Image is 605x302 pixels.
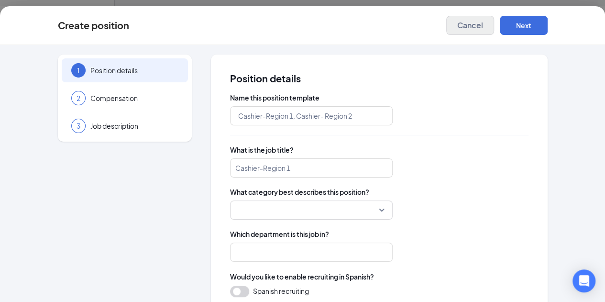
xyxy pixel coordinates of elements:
span: Compensation [90,93,178,103]
span: Job description [90,121,178,131]
span: Position details [90,66,178,75]
button: Cancel [446,16,494,35]
span: Cancel [457,21,483,30]
span: Spanish recruiting [253,286,309,296]
span: What is the job title? [230,145,528,155]
span: Which department is this job in? [230,229,528,239]
span: What category best describes this position? [230,187,528,197]
div: Open Intercom Messenger [572,269,595,292]
button: Next [500,16,548,35]
span: 1 [77,66,80,75]
div: Create position [58,20,129,31]
span: 3 [77,121,80,131]
span: Would you like to enable recruiting in Spanish? [230,271,374,282]
span: 2 [77,93,80,103]
span: Name this position template [230,93,528,102]
span: Position details [230,74,528,83]
input: Cashier-Region 1, Cashier- Region 2 [230,106,393,125]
